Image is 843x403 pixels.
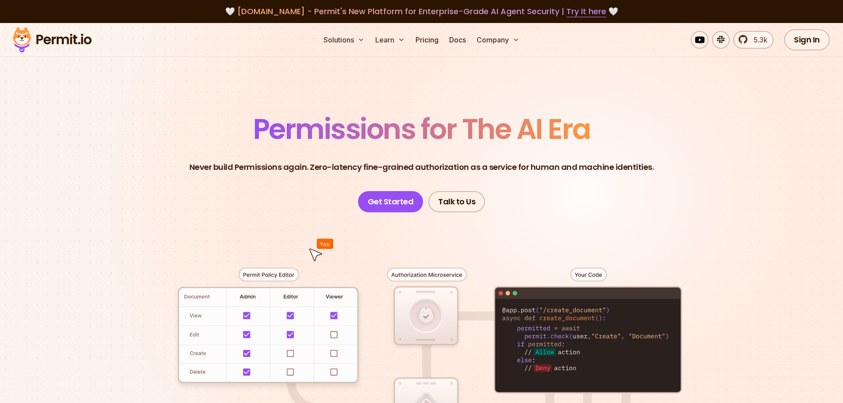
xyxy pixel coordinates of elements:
span: 5.3k [748,35,767,45]
a: Pricing [412,31,442,49]
button: Solutions [320,31,368,49]
button: Learn [372,31,408,49]
button: Company [473,31,523,49]
a: 5.3k [733,31,774,49]
a: Try it here [566,6,606,17]
a: Get Started [358,191,423,212]
span: Permissions for The AI Era [253,109,590,149]
p: Never build Permissions again. Zero-latency fine-grained authorization as a service for human and... [189,161,654,173]
img: Permit logo [9,25,96,55]
a: Sign In [784,29,830,50]
a: Docs [446,31,470,49]
a: Talk to Us [428,191,485,212]
span: [DOMAIN_NAME] - Permit's New Platform for Enterprise-Grade AI Agent Security | [237,6,606,17]
div: 🤍 🤍 [21,5,822,18]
